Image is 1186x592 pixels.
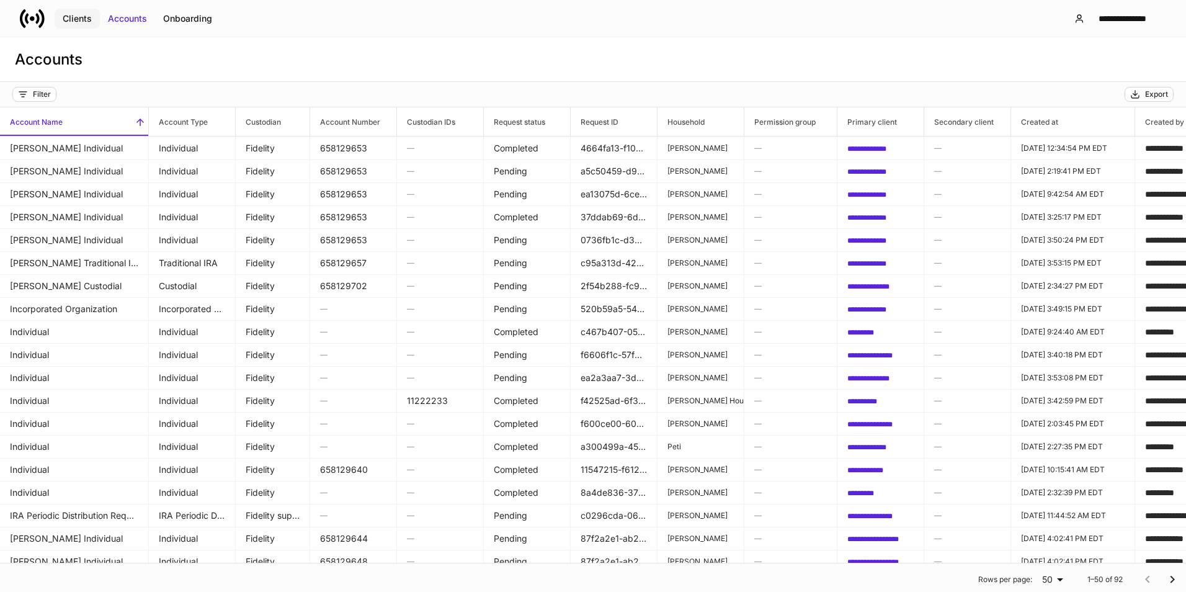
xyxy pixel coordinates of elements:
h6: — [407,303,473,315]
td: 2025-09-16T19:50:24.616Z [1011,228,1135,252]
h6: — [320,326,386,338]
td: Fidelity [236,297,310,321]
td: 2025-09-03T18:03:45.640Z [1011,412,1135,436]
td: Fidelity [236,182,310,206]
h6: Request status [484,116,545,128]
h6: — [754,165,827,177]
td: c95a313d-4280-4c55-80d8-4d455e79bcd8 [571,251,658,275]
h6: — [754,487,827,498]
p: 1–50 of 92 [1087,575,1123,585]
td: c4779479-cbdd-4e64-a33a-d57a1544cd4e [837,435,924,459]
td: bad6fd97-4fec-4bec-8f1a-796c3003a570 [837,205,924,229]
h6: — [934,509,1001,521]
p: [DATE] 12:34:54 PM EDT [1021,143,1125,153]
td: Completed [484,481,571,505]
td: Pending [484,366,571,390]
td: c467b407-0555-4ae0-950d-57976260834b [571,320,658,344]
button: Clients [55,9,100,29]
td: 658129653 [310,228,397,252]
p: [DATE] 2:27:35 PM EDT [1021,442,1125,452]
h6: — [934,257,1001,269]
td: a5c50459-d9e9-459b-9d89-9d60e106efe7 [571,159,658,183]
td: Completed [484,137,571,160]
h6: — [754,326,827,338]
h6: Created at [1011,116,1058,128]
p: [PERSON_NAME] [667,189,734,199]
h6: Request ID [571,116,618,128]
td: 87f2a2e1-ab29-4f32-b2ad-ad73d1e68950 [571,527,658,550]
td: Pending [484,550,571,573]
p: [DATE] 2:03:45 PM EDT [1021,419,1125,429]
td: 184c0a3d-07d1-422c-a9aa-49b4b1159431 [837,527,924,550]
p: [PERSON_NAME] [667,350,734,360]
td: 2025-09-04T18:27:35.473Z [1011,435,1135,459]
td: Pending [484,297,571,321]
td: 658129702 [310,274,397,298]
div: Accounts [108,12,147,25]
span: Created at [1011,107,1135,136]
h6: — [754,441,827,452]
td: Pending [484,228,571,252]
td: 2025-09-11T13:42:54.124Z [1011,182,1135,206]
span: Request status [484,107,570,136]
h6: — [407,211,473,223]
h6: Custodian IDs [397,116,455,128]
h6: — [934,418,1001,429]
td: 2025-08-28T19:42:59.893Z [1011,389,1135,413]
h6: Primary client [837,116,897,128]
p: Rows per page: [978,575,1032,585]
td: 2025-08-28T19:53:08.934Z [1011,366,1135,390]
span: Request ID [571,107,657,136]
td: 9e691528-d0b2-47a8-bec0-79446a2047bb [837,550,924,573]
td: 8ec514ae-c19f-46fa-884e-b956ba0cceff [837,504,924,527]
h6: — [407,441,473,452]
p: [PERSON_NAME] [667,373,734,383]
td: 658129648 [310,550,397,573]
button: Go to next page [1160,567,1185,592]
td: 9775cdc5-0202-4a68-91ce-7e2d4d952a12 [837,137,924,160]
td: Fidelity [236,320,310,344]
td: Pending [484,251,571,275]
td: 8a4de836-3778-4df3-a953-76ad04519151 [571,481,658,505]
td: 658129644 [310,527,397,550]
td: a300499a-4543-4c99-b98f-9d26e3e6a378 [571,435,658,459]
p: [PERSON_NAME] [667,281,734,291]
td: 2025-09-15T15:44:52.261Z [1011,504,1135,527]
h6: — [934,234,1001,246]
td: Completed [484,412,571,436]
h6: — [407,234,473,246]
p: [PERSON_NAME] Household [667,396,734,406]
td: c0296cda-0676-4286-a7b7-4c381582287c [571,504,658,527]
td: Fidelity [236,137,310,160]
h6: — [407,372,473,383]
h6: — [934,188,1001,200]
button: Accounts [100,9,155,29]
td: Individual [149,550,236,573]
div: 50 [1037,573,1068,586]
h6: — [754,532,827,544]
td: 11222233 [397,389,484,413]
p: [PERSON_NAME] [667,258,734,268]
td: Completed [484,435,571,459]
td: Pending [484,343,571,367]
h6: — [934,303,1001,315]
h6: — [754,211,827,223]
h6: — [320,349,386,361]
h6: — [934,464,1001,475]
td: Individual [149,343,236,367]
p: [DATE] 3:53:08 PM EDT [1021,373,1125,383]
td: Individual [149,320,236,344]
td: Pending [484,274,571,298]
h6: — [934,441,1001,452]
td: 2025-09-08T19:25:17.303Z [1011,205,1135,229]
td: Completed [484,389,571,413]
td: 2025-09-16T20:02:41.875Z [1011,527,1135,550]
h6: — [934,349,1001,361]
span: Account Type [149,107,235,136]
td: 2025-09-12T19:49:15.228Z [1011,297,1135,321]
p: [DATE] 3:53:15 PM EDT [1021,258,1125,268]
td: 40d475b4-efe9-462f-a1e6-cbfa5303f133 [837,159,924,183]
h6: — [754,464,827,475]
h6: — [934,165,1001,177]
td: ea13075d-6ced-4735-84ea-c45e81900b2f [571,182,658,206]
